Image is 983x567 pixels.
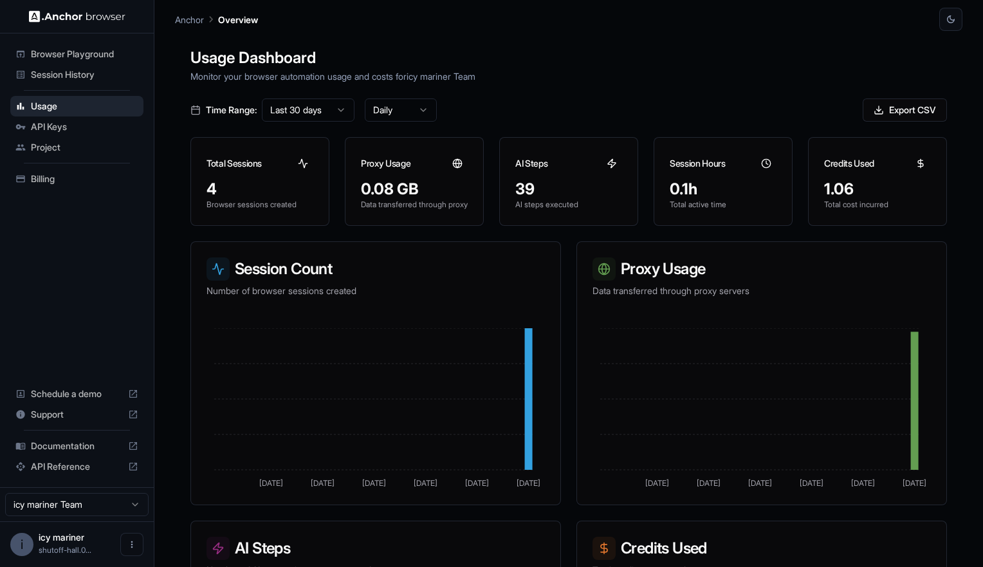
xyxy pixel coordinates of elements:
[697,478,721,488] tspan: [DATE]
[515,179,622,200] div: 39
[39,545,91,555] span: shutoff-hall.08@icloud.com
[10,96,143,116] div: Usage
[206,104,257,116] span: Time Range:
[207,157,262,170] h3: Total Sessions
[863,98,947,122] button: Export CSV
[10,533,33,556] div: i
[851,478,875,488] tspan: [DATE]
[10,384,143,404] div: Schedule a demo
[190,70,947,83] p: Monitor your browser automation usage and costs for icy mariner Team
[39,532,84,543] span: icy mariner
[517,478,540,488] tspan: [DATE]
[10,436,143,456] div: Documentation
[670,179,776,200] div: 0.1h
[824,157,874,170] h3: Credits Used
[593,284,931,297] p: Data transferred through proxy servers
[31,48,138,60] span: Browser Playground
[175,13,204,26] p: Anchor
[10,456,143,477] div: API Reference
[207,200,313,210] p: Browser sessions created
[190,46,947,70] h1: Usage Dashboard
[31,408,123,421] span: Support
[31,68,138,81] span: Session History
[362,478,386,488] tspan: [DATE]
[361,200,468,210] p: Data transferred through proxy
[218,13,258,26] p: Overview
[414,478,437,488] tspan: [DATE]
[824,179,931,200] div: 1.06
[515,200,622,210] p: AI steps executed
[311,478,335,488] tspan: [DATE]
[593,257,931,281] h3: Proxy Usage
[31,440,123,452] span: Documentation
[31,100,138,113] span: Usage
[31,387,123,400] span: Schedule a demo
[120,533,143,556] button: Open menu
[31,460,123,473] span: API Reference
[670,200,776,210] p: Total active time
[175,12,258,26] nav: breadcrumb
[903,478,926,488] tspan: [DATE]
[670,157,725,170] h3: Session Hours
[29,10,125,23] img: Anchor Logo
[10,116,143,137] div: API Keys
[645,478,669,488] tspan: [DATE]
[207,537,545,560] h3: AI Steps
[10,169,143,189] div: Billing
[10,64,143,85] div: Session History
[207,257,545,281] h3: Session Count
[465,478,489,488] tspan: [DATE]
[361,179,468,200] div: 0.08 GB
[259,478,283,488] tspan: [DATE]
[800,478,823,488] tspan: [DATE]
[593,537,931,560] h3: Credits Used
[10,137,143,158] div: Project
[824,200,931,210] p: Total cost incurred
[31,141,138,154] span: Project
[10,404,143,425] div: Support
[10,44,143,64] div: Browser Playground
[207,284,545,297] p: Number of browser sessions created
[31,172,138,185] span: Billing
[515,157,547,170] h3: AI Steps
[31,120,138,133] span: API Keys
[748,478,772,488] tspan: [DATE]
[361,157,410,170] h3: Proxy Usage
[207,179,313,200] div: 4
